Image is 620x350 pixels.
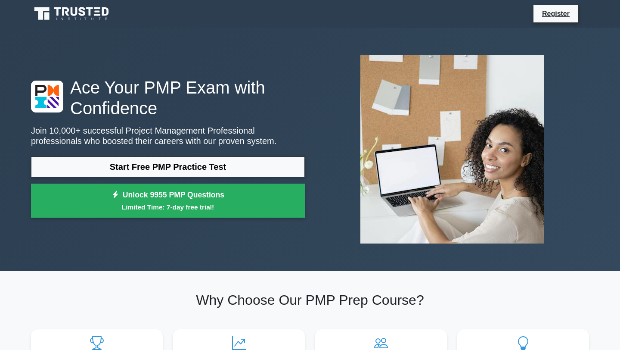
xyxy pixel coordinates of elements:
p: Join 10,000+ successful Project Management Professional professionals who boosted their careers w... [31,125,305,146]
a: Register [537,8,575,19]
small: Limited Time: 7-day free trial! [42,202,294,212]
h1: Ace Your PMP Exam with Confidence [31,77,305,119]
a: Unlock 9955 PMP QuestionsLimited Time: 7-day free trial! [31,184,305,218]
a: Start Free PMP Practice Test [31,156,305,177]
h2: Why Choose Our PMP Prep Course? [31,292,589,308]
